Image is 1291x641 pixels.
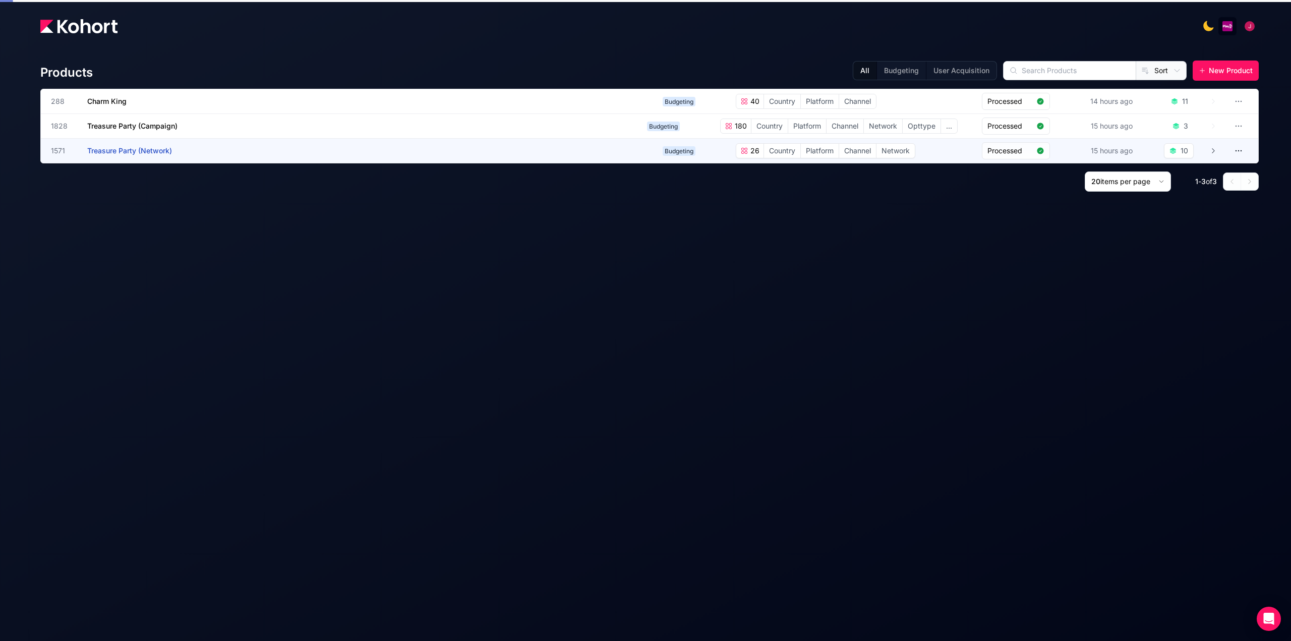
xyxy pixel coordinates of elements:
span: 1 [1195,177,1198,186]
span: 20 [1091,177,1100,186]
span: Processed [987,96,1032,106]
span: 40 [748,96,759,106]
span: Platform [801,94,839,108]
span: Channel [839,94,876,108]
span: Channel [839,144,876,158]
div: 3 [1184,121,1188,131]
span: 26 [748,146,759,156]
span: Platform [788,119,826,133]
button: New Product [1193,61,1259,81]
span: 3 [1201,177,1206,186]
span: Sort [1154,66,1168,76]
span: Country [751,119,788,133]
div: Open Intercom Messenger [1257,607,1281,631]
span: Treasure Party (Campaign) [87,122,178,130]
span: 180 [733,121,747,131]
img: logo_PlayQ_20230721100321046856.png [1222,21,1233,31]
span: Channel [827,119,863,133]
span: items per page [1100,177,1150,186]
span: - [1198,177,1201,186]
span: Network [876,144,915,158]
button: All [853,62,876,80]
a: 288Charm KingBudgeting40CountryPlatformChannelProcessed14 hours ago11 [51,89,1217,113]
img: Kohort logo [40,19,118,33]
span: Processed [987,146,1032,156]
span: Opttype [903,119,941,133]
span: Treasure Party (Network) [87,146,172,155]
span: 1571 [51,146,75,156]
div: 10 [1181,146,1188,156]
input: Search Products [1004,62,1136,80]
span: Budgeting [663,97,695,106]
a: 1828Treasure Party (Campaign)Budgeting180CountryPlatformChannelNetworkOpttype...Processed15 hours... [51,114,1217,138]
button: 20items per page [1085,171,1171,192]
a: 1571Treasure Party (Network)Budgeting26CountryPlatformChannelNetworkProcessed15 hours ago10 [51,139,1217,163]
span: New Product [1209,66,1253,76]
span: 1828 [51,121,75,131]
h4: Products [40,65,93,81]
button: Budgeting [876,62,926,80]
div: 15 hours ago [1089,144,1135,158]
span: Processed [987,121,1032,131]
span: ... [941,119,957,133]
span: Country [764,94,800,108]
div: 11 [1182,96,1188,106]
span: 288 [51,96,75,106]
button: User Acquisition [926,62,996,80]
span: of [1206,177,1212,186]
span: Country [764,144,800,158]
span: Budgeting [647,122,680,131]
span: Charm King [87,97,127,105]
span: Platform [801,144,839,158]
span: Network [864,119,902,133]
span: Budgeting [663,146,695,156]
span: 3 [1212,177,1217,186]
div: 14 hours ago [1088,94,1135,108]
div: 15 hours ago [1089,119,1135,133]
